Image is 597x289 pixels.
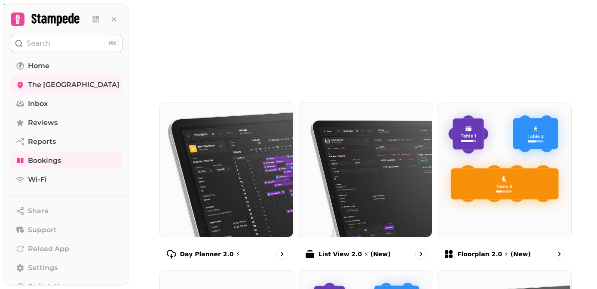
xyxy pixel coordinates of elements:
[28,61,49,71] span: Home
[106,39,119,48] div: ⌘K
[11,202,122,220] button: Share
[11,152,122,169] a: Bookings
[28,206,49,216] span: Share
[11,76,122,93] a: The [GEOGRAPHIC_DATA]
[11,95,122,112] a: Inbox
[28,155,61,166] span: Bookings
[437,103,572,267] a: Floorplan 2.0 ⚡ (New)Floorplan 2.0 ⚡ (New)
[28,244,69,254] span: Reload App
[28,99,48,109] span: Inbox
[11,57,122,75] a: Home
[297,102,432,237] img: List View 2.0 ⚡ (New)
[436,102,571,237] img: Floorplan 2.0 ⚡ (New)
[11,35,122,52] button: Search⌘K
[11,114,122,131] a: Reviews
[457,250,531,258] p: Floorplan 2.0 ⚡ (New)
[28,263,58,273] span: Settings
[11,221,122,239] button: Support
[27,38,50,49] p: Search
[180,250,240,258] p: Day Planner 2.0 ⚡
[11,240,122,258] button: Reload App
[28,225,57,235] span: Support
[28,118,58,128] span: Reviews
[11,171,122,188] a: Wi-Fi
[159,102,294,237] img: Day Planner 2.0 ⚡
[555,250,563,258] svg: go to
[28,174,47,185] span: Wi-Fi
[11,259,122,277] a: Settings
[28,80,119,90] span: The [GEOGRAPHIC_DATA]
[159,103,295,267] a: Day Planner 2.0 ⚡Day Planner 2.0 ⚡
[298,103,433,267] a: List View 2.0 ⚡ (New)List View 2.0 ⚡ (New)
[278,250,286,258] svg: go to
[416,250,425,258] svg: go to
[318,250,391,258] p: List View 2.0 ⚡ (New)
[28,137,56,147] span: Reports
[11,133,122,150] a: Reports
